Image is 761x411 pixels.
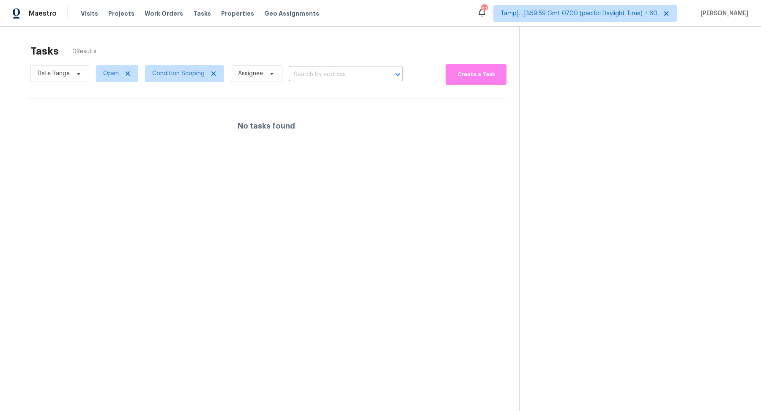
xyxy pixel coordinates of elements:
span: Assignee [238,69,263,78]
span: 0 Results [72,47,96,56]
h2: Tasks [30,47,59,55]
h4: No tasks found [238,122,295,130]
span: Date Range [38,69,70,78]
span: Visits [81,9,98,18]
span: Condition Scoping [152,69,205,78]
span: Open [103,69,119,78]
span: Properties [221,9,254,18]
span: Create a Task [450,70,502,79]
span: Projects [108,9,134,18]
span: Maestro [29,9,57,18]
span: Work Orders [145,9,183,18]
span: Geo Assignments [264,9,319,18]
button: Create a Task [446,64,506,85]
input: Search by address [289,68,379,81]
button: Open [392,68,404,80]
div: 625 [481,5,487,14]
span: Tamp[…]3:59:59 Gmt 0700 (pacific Daylight Time) + 60 [501,9,657,18]
span: [PERSON_NAME] [697,9,748,18]
span: Tasks [193,11,211,16]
